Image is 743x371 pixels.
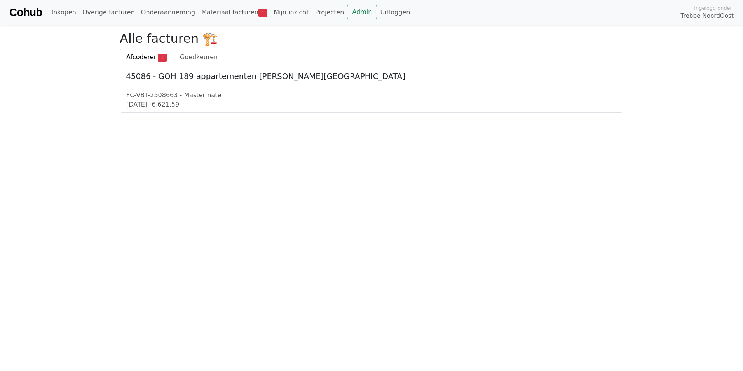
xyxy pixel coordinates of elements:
span: € 621,59 [152,101,179,108]
a: Admin [347,5,377,19]
span: 1 [158,54,167,61]
span: 1 [258,9,267,17]
a: FC-VBT-2508663 - Mastermate[DATE] -€ 621,59 [126,91,617,109]
a: Onderaanneming [138,5,198,20]
span: Goedkeuren [180,53,218,61]
a: Overige facturen [79,5,138,20]
span: Ingelogd onder: [694,4,734,12]
span: Trebbe NoordOost [681,12,734,21]
div: FC-VBT-2508663 - Mastermate [126,91,617,100]
a: Afcoderen1 [120,49,173,65]
div: [DATE] - [126,100,617,109]
a: Inkopen [48,5,79,20]
h2: Alle facturen 🏗️ [120,31,623,46]
a: Cohub [9,3,42,22]
h5: 45086 - GOH 189 appartementen [PERSON_NAME][GEOGRAPHIC_DATA] [126,72,617,81]
a: Materiaal facturen1 [198,5,270,20]
a: Uitloggen [377,5,413,20]
a: Goedkeuren [173,49,224,65]
span: Afcoderen [126,53,158,61]
a: Projecten [312,5,347,20]
a: Mijn inzicht [270,5,312,20]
